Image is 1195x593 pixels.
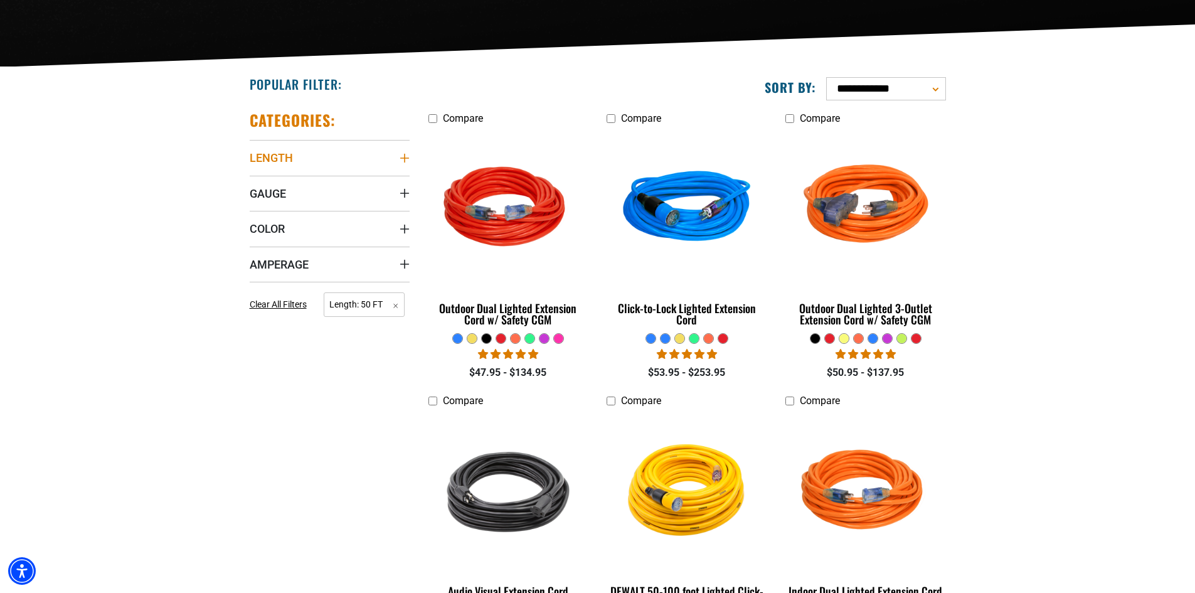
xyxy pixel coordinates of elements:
[478,348,538,360] span: 4.81 stars
[787,137,945,281] img: orange
[250,186,286,201] span: Gauge
[250,151,293,165] span: Length
[785,302,945,325] div: Outdoor Dual Lighted 3-Outlet Extension Cord w/ Safety CGM
[800,112,840,124] span: Compare
[324,292,405,317] span: Length: 50 FT
[443,112,483,124] span: Compare
[250,176,410,211] summary: Gauge
[428,365,588,380] div: $47.95 - $134.95
[250,110,336,130] h2: Categories:
[429,137,587,281] img: Red
[250,247,410,282] summary: Amperage
[785,365,945,380] div: $50.95 - $137.95
[608,137,766,281] img: blue
[657,348,717,360] span: 4.87 stars
[621,112,661,124] span: Compare
[250,140,410,175] summary: Length
[443,395,483,407] span: Compare
[250,257,309,272] span: Amperage
[621,395,661,407] span: Compare
[607,131,767,333] a: blue Click-to-Lock Lighted Extension Cord
[250,299,307,309] span: Clear All Filters
[787,419,945,564] img: orange
[607,365,767,380] div: $53.95 - $253.95
[8,557,36,585] div: Accessibility Menu
[428,302,588,325] div: Outdoor Dual Lighted Extension Cord w/ Safety CGM
[836,348,896,360] span: 4.80 stars
[250,222,285,236] span: Color
[429,419,587,564] img: black
[428,131,588,333] a: Red Outdoor Dual Lighted Extension Cord w/ Safety CGM
[607,302,767,325] div: Click-to-Lock Lighted Extension Cord
[324,298,405,310] a: Length: 50 FT
[785,131,945,333] a: orange Outdoor Dual Lighted 3-Outlet Extension Cord w/ Safety CGM
[250,76,342,92] h2: Popular Filter:
[800,395,840,407] span: Compare
[608,419,766,564] img: A coiled yellow extension cord with a plug and connector at each end, designed for outdoor use.
[765,79,816,95] label: Sort by:
[250,211,410,246] summary: Color
[250,298,312,311] a: Clear All Filters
